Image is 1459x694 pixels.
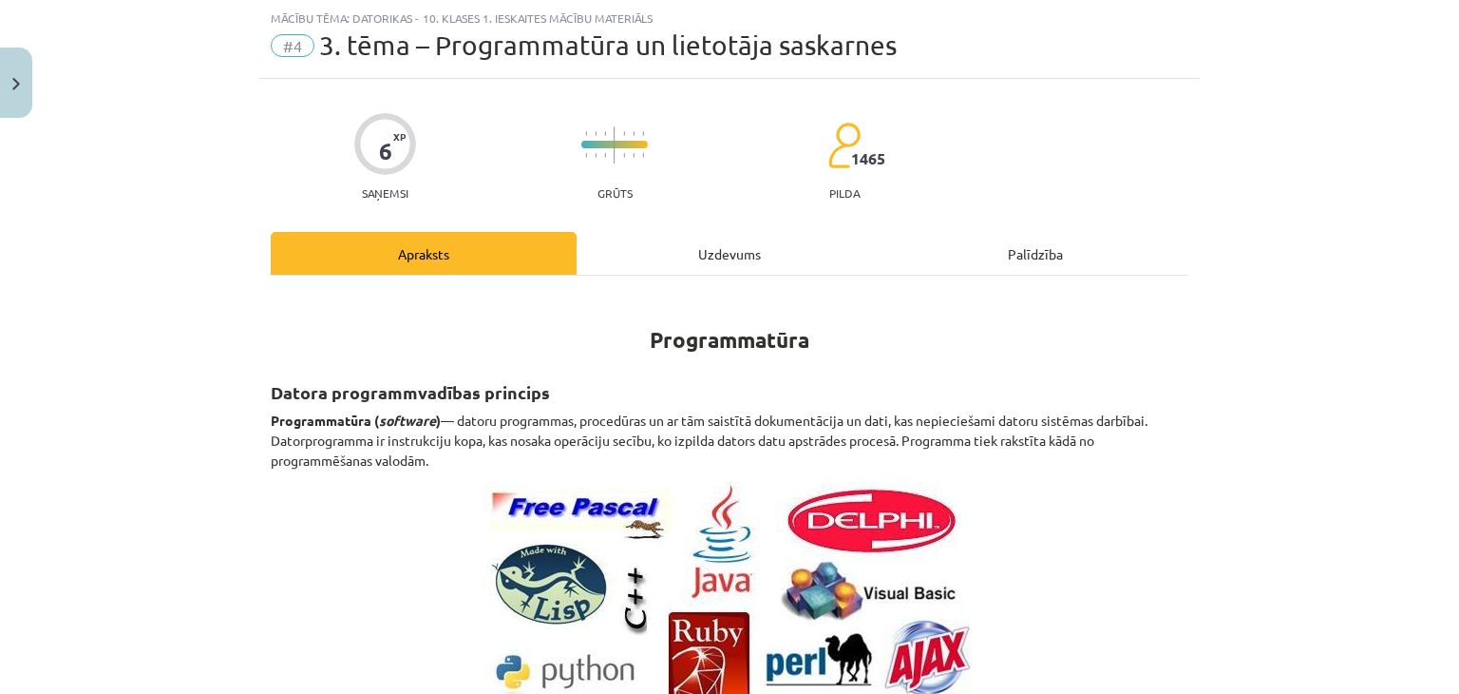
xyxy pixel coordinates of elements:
img: students-c634bb4e5e11cddfef0936a35e636f08e4e9abd3cc4e673bd6f9a4125e45ecb1.svg [827,122,861,169]
strong: Datora programmvadības princips [271,381,550,403]
strong: Programmatūra ( ) [271,412,441,429]
p: — datoru programmas, procedūras un ar tām saistītā dokumentācija un dati, kas nepieciešami datoru... [271,411,1188,471]
img: icon-short-line-57e1e144782c952c97e751825c79c345078a6d821885a25fce030b3d8c18986b.svg [595,153,597,158]
p: Saņemsi [354,186,416,200]
img: icon-short-line-57e1e144782c952c97e751825c79c345078a6d821885a25fce030b3d8c18986b.svg [604,153,606,158]
p: pilda [829,186,860,200]
img: icon-short-line-57e1e144782c952c97e751825c79c345078a6d821885a25fce030b3d8c18986b.svg [633,131,635,136]
img: icon-short-line-57e1e144782c952c97e751825c79c345078a6d821885a25fce030b3d8c18986b.svg [623,153,625,158]
img: icon-short-line-57e1e144782c952c97e751825c79c345078a6d821885a25fce030b3d8c18986b.svg [633,153,635,158]
p: Grūts [597,186,633,200]
img: icon-short-line-57e1e144782c952c97e751825c79c345078a6d821885a25fce030b3d8c18986b.svg [642,153,644,158]
img: icon-short-line-57e1e144782c952c97e751825c79c345078a6d821885a25fce030b3d8c18986b.svg [642,131,644,136]
span: #4 [271,34,314,57]
span: 1465 [851,150,885,167]
div: Apraksts [271,232,577,275]
img: icon-close-lesson-0947bae3869378f0d4975bcd49f059093ad1ed9edebbc8119c70593378902aed.svg [12,78,20,90]
span: XP [393,131,406,142]
img: icon-short-line-57e1e144782c952c97e751825c79c345078a6d821885a25fce030b3d8c18986b.svg [585,131,587,136]
div: 6 [379,138,392,164]
img: icon-short-line-57e1e144782c952c97e751825c79c345078a6d821885a25fce030b3d8c18986b.svg [623,131,625,136]
div: Palīdzība [882,232,1188,275]
img: icon-long-line-d9ea69661e0d244f92f715978eff75569469978d946b2353a9bb055b3ed8787d.svg [614,126,616,164]
span: 3. tēma – Programmatūra un lietotāja saskarnes [319,29,897,61]
div: Uzdevums [577,232,882,275]
div: Mācību tēma: Datorikas - 10. klases 1. ieskaites mācību materiāls [271,11,1188,25]
img: icon-short-line-57e1e144782c952c97e751825c79c345078a6d821885a25fce030b3d8c18986b.svg [604,131,606,136]
img: icon-short-line-57e1e144782c952c97e751825c79c345078a6d821885a25fce030b3d8c18986b.svg [595,131,597,136]
em: software [379,412,436,429]
img: icon-short-line-57e1e144782c952c97e751825c79c345078a6d821885a25fce030b3d8c18986b.svg [585,153,587,158]
strong: Programmatūra [650,326,809,354]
